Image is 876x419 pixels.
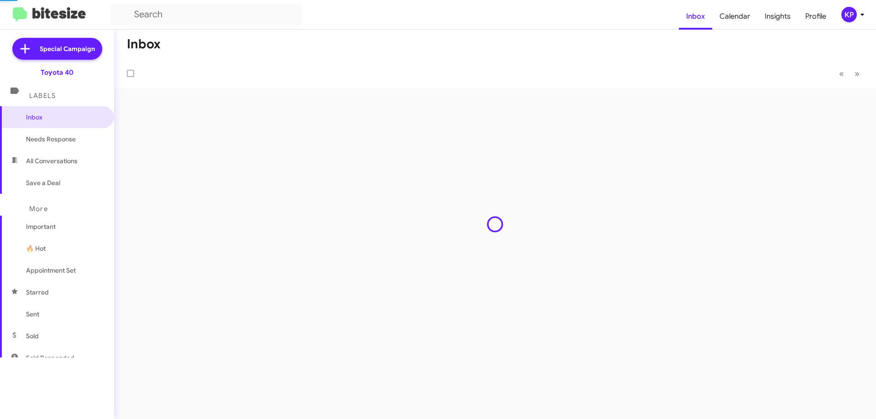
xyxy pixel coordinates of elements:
button: Previous [834,64,850,83]
span: « [839,68,844,79]
span: Inbox [26,113,104,122]
a: Insights [757,3,798,30]
button: KP [834,7,866,22]
span: Labels [29,92,56,100]
span: All Conversations [26,156,78,166]
input: Search [110,4,302,26]
span: Save a Deal [26,178,60,187]
span: Sent [26,310,39,319]
span: 🔥 Hot [26,244,46,253]
nav: Page navigation example [834,64,865,83]
h1: Inbox [127,37,161,52]
div: Toyota 40 [41,68,73,77]
a: Inbox [679,3,712,30]
span: Sold Responded [26,353,74,362]
a: Profile [798,3,834,30]
span: Starred [26,288,49,297]
span: Important [26,222,104,231]
span: Special Campaign [40,44,95,53]
span: Appointment Set [26,266,76,275]
button: Next [849,64,865,83]
a: Special Campaign [12,38,102,60]
a: Calendar [712,3,757,30]
span: More [29,205,48,213]
span: » [855,68,860,79]
span: Needs Response [26,134,104,144]
div: KP [841,7,857,22]
span: Sold [26,331,39,341]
